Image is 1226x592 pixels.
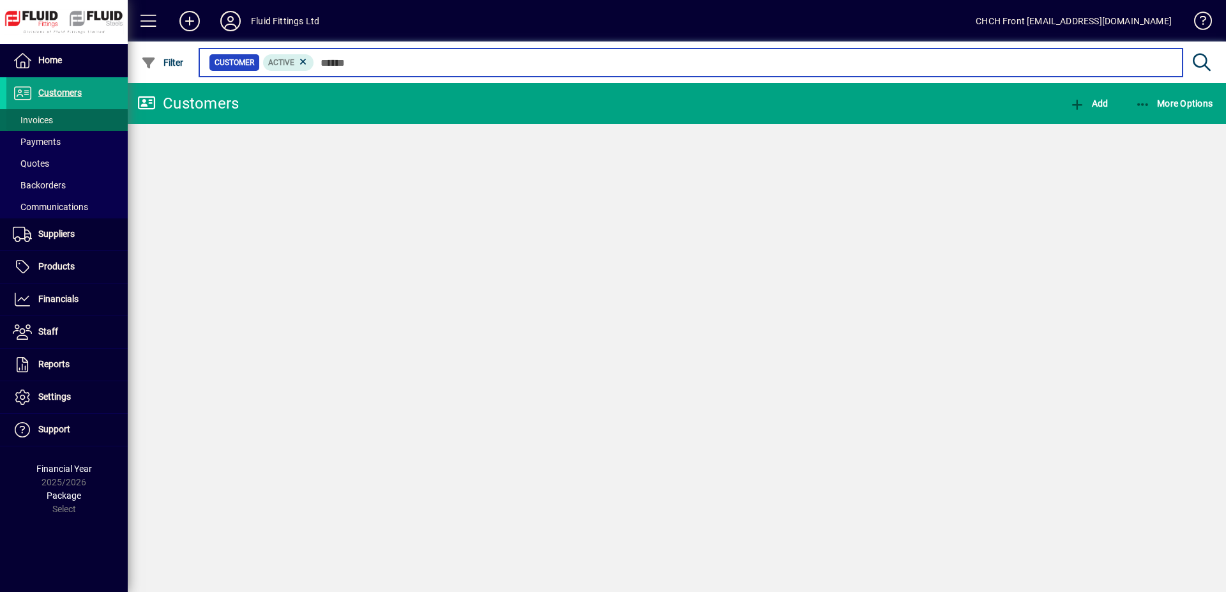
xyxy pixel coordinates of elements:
span: Reports [38,359,70,369]
span: Payments [13,137,61,147]
button: Filter [138,51,187,74]
a: Home [6,45,128,77]
a: Support [6,414,128,446]
button: Profile [210,10,251,33]
a: Financials [6,284,128,315]
button: More Options [1132,92,1216,115]
span: Support [38,424,70,434]
div: Customers [137,93,239,114]
span: Quotes [13,158,49,169]
a: Communications [6,196,128,218]
button: Add [169,10,210,33]
span: Customer [215,56,254,69]
a: Knowledge Base [1184,3,1210,44]
span: Settings [38,391,71,402]
mat-chip: Activation Status: Active [263,54,314,71]
a: Products [6,251,128,283]
button: Add [1066,92,1111,115]
span: Staff [38,326,58,337]
span: Active [268,58,294,67]
span: Products [38,261,75,271]
a: Payments [6,131,128,153]
span: Backorders [13,180,66,190]
span: Communications [13,202,88,212]
a: Reports [6,349,128,381]
span: Financial Year [36,464,92,474]
span: Invoices [13,115,53,125]
a: Suppliers [6,218,128,250]
a: Backorders [6,174,128,196]
span: Financials [38,294,79,304]
a: Settings [6,381,128,413]
div: Fluid Fittings Ltd [251,11,319,31]
span: More Options [1135,98,1213,109]
span: Filter [141,57,184,68]
a: Invoices [6,109,128,131]
span: Package [47,490,81,501]
a: Staff [6,316,128,348]
span: Home [38,55,62,65]
span: Add [1070,98,1108,109]
span: Customers [38,87,82,98]
span: Suppliers [38,229,75,239]
a: Quotes [6,153,128,174]
div: CHCH Front [EMAIL_ADDRESS][DOMAIN_NAME] [976,11,1172,31]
